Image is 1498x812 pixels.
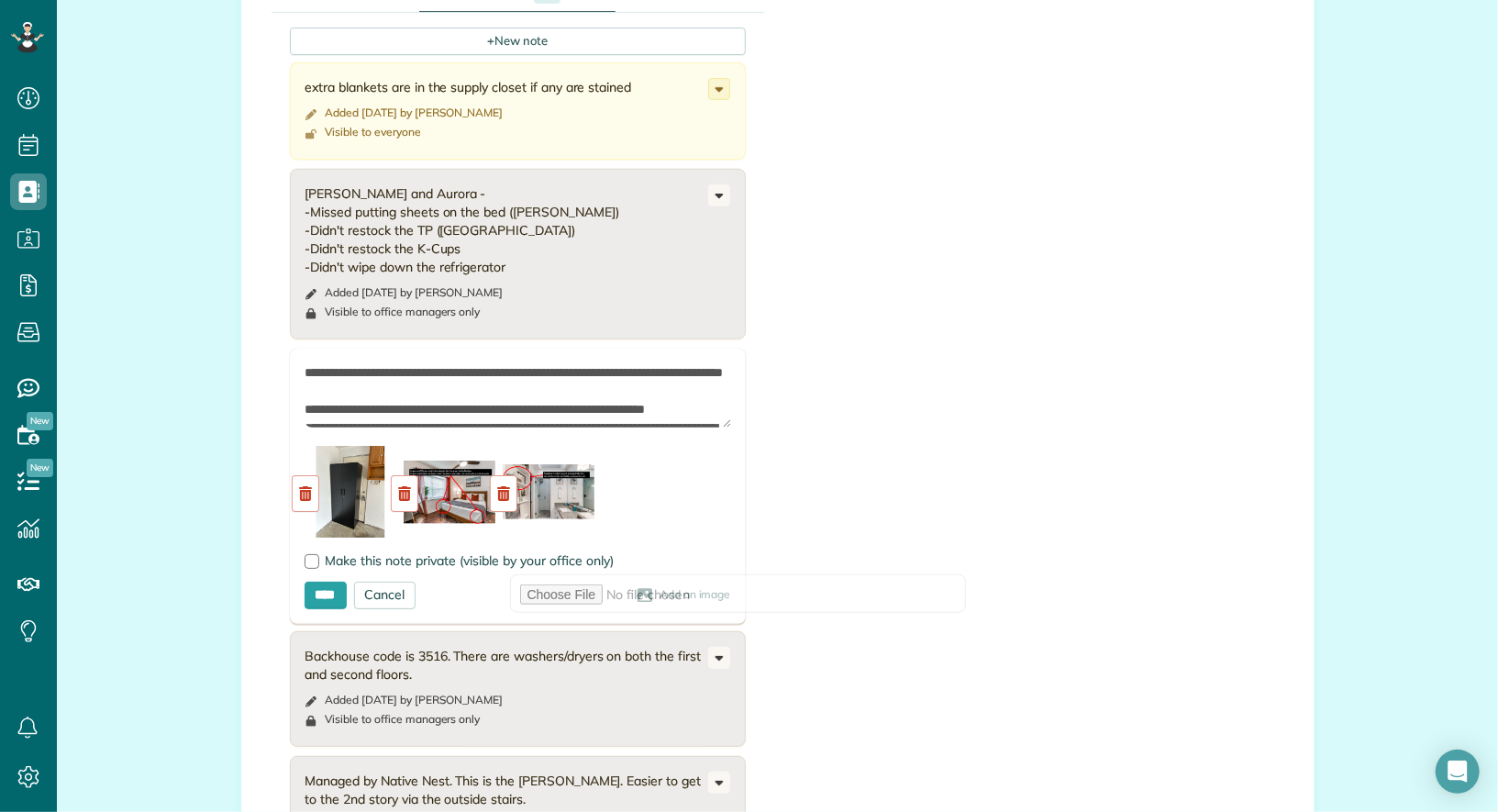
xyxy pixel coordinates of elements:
div: Visible to everyone [326,125,421,139]
span: + [487,32,494,49]
div: extra blankets are in the supply closet if any are stained [305,78,708,96]
div: Cancel [354,582,416,609]
div: [PERSON_NAME] and Aurora - -Missed putting sheets on the bed ([PERSON_NAME]) -Didn't restock the ... [305,184,708,276]
span: New [27,412,53,430]
div: New note [290,28,746,55]
img: 6121TremontTowels.png [503,446,594,538]
span: New [27,459,53,477]
div: Backhouse code is 3516. There are washers/dryers on both the first and second floors. [305,647,708,684]
time: Added [DATE] by [PERSON_NAME] [326,693,504,706]
time: Added [DATE] by [PERSON_NAME] [326,106,504,119]
time: Added [DATE] by [PERSON_NAME] [326,285,504,299]
img: 6121TremontHotelTuck.png [404,446,495,538]
div: Visible to office managers only [326,305,481,319]
div: Open Intercom Messenger [1436,750,1480,794]
div: Visible to office managers only [326,712,481,727]
span: Make this note private (visible by your office only) [326,552,615,569]
img: SupplyCloset.jpeg [305,446,396,538]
